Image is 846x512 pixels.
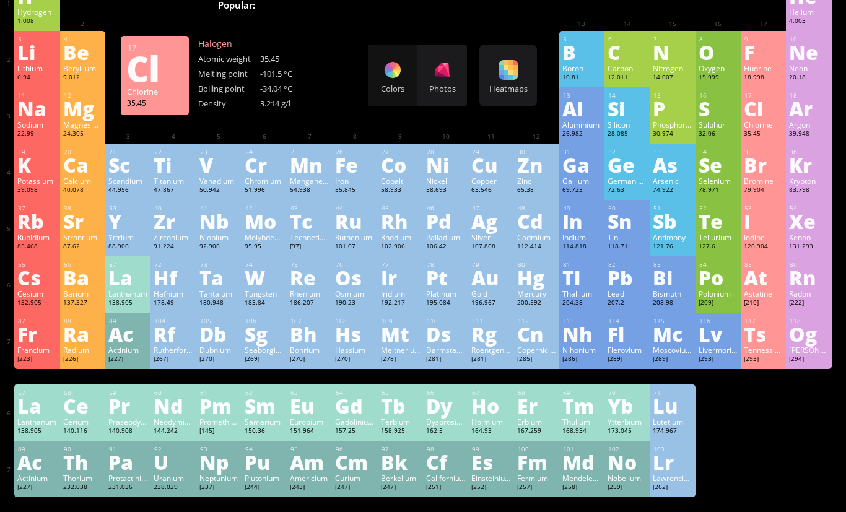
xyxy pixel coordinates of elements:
div: 47.867 [154,186,193,196]
div: Cu [471,155,510,175]
div: Oxygen [699,63,738,73]
div: 20.18 [789,73,828,83]
div: Rhodium [381,232,420,242]
div: La [108,267,147,287]
div: 21 [109,148,147,156]
div: 30 [518,148,556,156]
div: P [653,98,692,118]
div: Scandium [108,176,147,186]
div: Vanadium [199,176,238,186]
div: Ne [789,42,828,62]
div: Au [471,267,510,287]
div: Sulphur [699,119,738,129]
div: 83.798 [789,186,828,196]
div: 41 [200,204,238,212]
div: Rb [17,211,56,231]
div: 40.078 [63,186,102,196]
div: Magnesium [63,119,102,129]
div: 58.933 [381,186,420,196]
div: Re [290,267,329,287]
div: Nb [199,211,238,231]
div: 80 [518,261,556,269]
div: 56 [64,261,102,269]
div: 44.956 [108,186,147,196]
sub: 4 [468,5,471,13]
div: Bismuth [653,289,692,298]
div: As [653,155,692,175]
div: Osmium [335,289,374,298]
div: Palladium [426,232,465,242]
div: 28.085 [608,129,647,139]
div: Se [699,155,738,175]
div: Ar [789,98,828,118]
div: Rubidium [17,232,56,242]
div: 77 [382,261,420,269]
div: 17 [128,42,183,53]
div: 72 [154,261,193,269]
div: 65.38 [517,186,556,196]
div: Radon [789,289,828,298]
div: Iridium [381,289,420,298]
div: 137.327 [63,298,102,308]
div: 11 [18,92,56,100]
div: 138.905 [108,298,147,308]
div: Y [108,211,147,231]
div: 50.942 [199,186,238,196]
div: Fluorine [744,63,783,73]
div: 127.6 [699,242,738,252]
div: 51.996 [245,186,284,196]
div: 55 [18,261,56,269]
div: 85.468 [17,242,56,252]
div: 1.008 [17,17,56,27]
div: Cesium [17,289,56,298]
div: 9 [744,35,783,43]
div: 183.84 [245,298,284,308]
div: Photos [417,83,467,94]
div: Manganese [290,176,329,186]
div: Xenon [789,232,828,242]
div: Ru [335,211,374,231]
div: Pt [426,267,465,287]
div: 18 [790,92,828,100]
div: Po [699,267,738,287]
div: 9.012 [63,73,102,83]
div: Titanium [154,176,193,186]
div: N [653,42,692,62]
div: Ti [154,155,193,175]
div: 26 [336,148,374,156]
div: Silver [471,232,510,242]
div: Atomic weight [198,53,260,64]
div: 19 [18,148,56,156]
div: 12 [64,92,102,100]
div: Ni [426,155,465,175]
div: 95.95 [245,242,284,252]
div: Strontium [63,232,102,242]
div: 46 [427,204,465,212]
div: Li [17,42,56,62]
sub: 2 [534,5,538,13]
div: 28 [427,148,465,156]
div: Lithium [17,63,56,73]
div: Pb [608,267,647,287]
div: 49 [563,204,601,212]
div: 4 [64,35,102,43]
div: Al [562,98,601,118]
div: Iodine [744,232,783,242]
div: Polonium [699,289,738,298]
div: 106.42 [426,242,465,252]
div: Selenium [699,176,738,186]
div: Barium [63,289,102,298]
div: Sc [108,155,147,175]
div: 18.998 [744,73,783,83]
div: 7 [653,35,692,43]
div: 55.845 [335,186,374,196]
div: Boron [562,63,601,73]
div: 101.07 [335,242,374,252]
div: Tin [608,232,647,242]
div: 76 [336,261,374,269]
div: C [608,42,647,62]
div: Helium [789,7,828,17]
div: 82 [608,261,647,269]
div: 4.003 [789,17,828,27]
div: 15.999 [699,73,738,83]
